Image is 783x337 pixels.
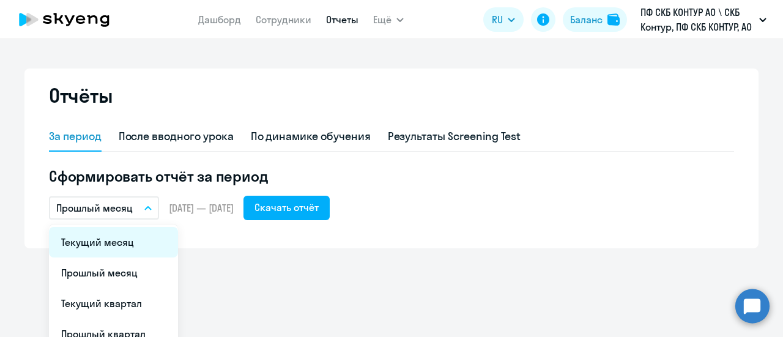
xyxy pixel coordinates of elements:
[243,196,330,220] button: Скачать отчёт
[483,7,524,32] button: RU
[56,201,133,215] p: Прошлый месяц
[49,166,734,186] h5: Сформировать отчёт за период
[49,83,113,108] h2: Отчёты
[49,196,159,220] button: Прошлый месяц
[492,12,503,27] span: RU
[169,201,234,215] span: [DATE] — [DATE]
[254,200,319,215] div: Скачать отчёт
[607,13,620,26] img: balance
[49,128,102,144] div: За период
[198,13,241,26] a: Дашборд
[326,13,358,26] a: Отчеты
[251,128,371,144] div: По динамике обучения
[119,128,234,144] div: После вводного урока
[373,7,404,32] button: Ещё
[634,5,773,34] button: ПФ СКБ КОНТУР АО \ СКБ Контур, ПФ СКБ КОНТУР, АО
[373,12,391,27] span: Ещё
[570,12,603,27] div: Баланс
[640,5,754,34] p: ПФ СКБ КОНТУР АО \ СКБ Контур, ПФ СКБ КОНТУР, АО
[563,7,627,32] button: Балансbalance
[388,128,521,144] div: Результаты Screening Test
[256,13,311,26] a: Сотрудники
